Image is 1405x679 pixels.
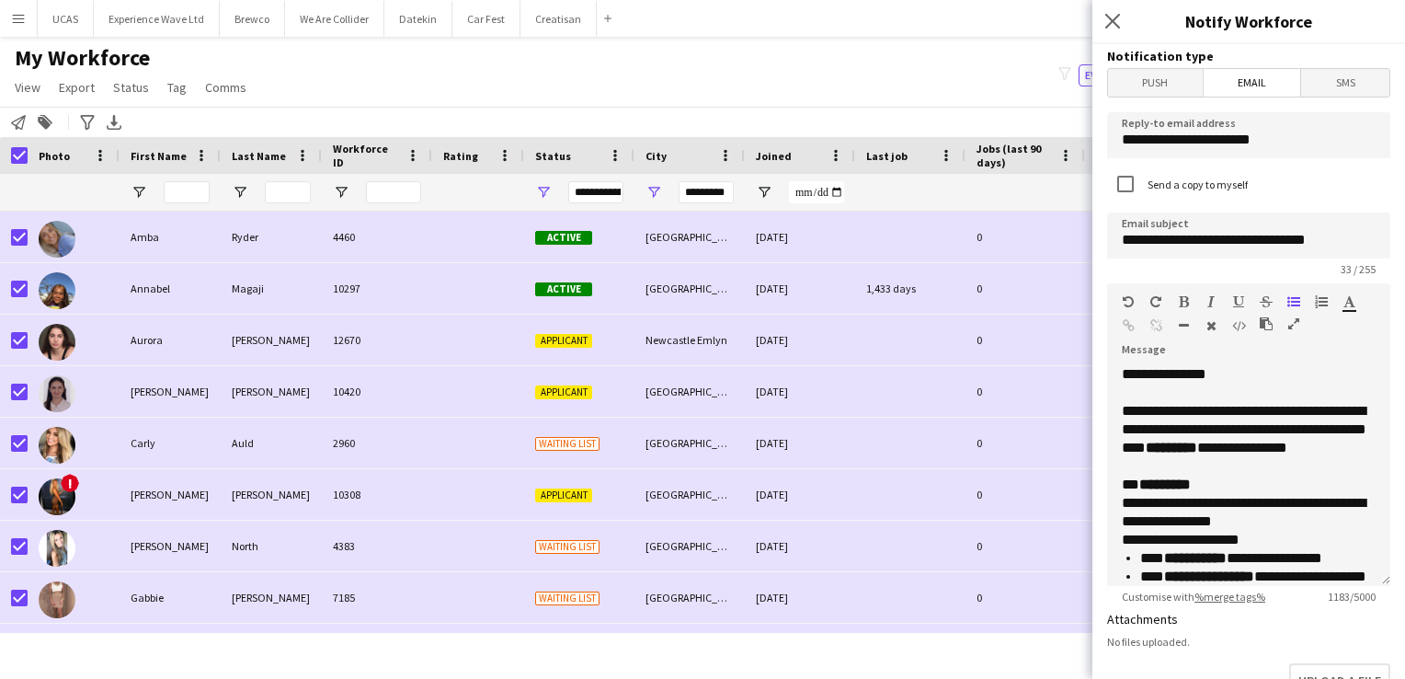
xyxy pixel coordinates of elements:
[1194,590,1265,604] a: %merge tags%
[756,184,772,201] button: Open Filter Menu
[745,212,855,262] div: [DATE]
[221,624,322,674] div: Hill
[120,263,221,314] div: Annabel
[7,111,29,133] app-action-btn: Notify workforce
[1107,590,1280,604] span: Customise with
[679,181,734,203] input: City Filter Input
[1177,318,1190,333] button: Horizontal Line
[322,418,432,468] div: 2960
[1107,48,1390,64] h3: Notification type
[94,1,220,37] button: Experience Wave Ltd
[535,540,600,554] span: Waiting list
[535,437,600,451] span: Waiting list
[965,263,1085,314] div: 0
[34,111,56,133] app-action-btn: Add to tag
[977,142,1052,169] span: Jobs (last 90 days)
[322,315,432,365] div: 12670
[232,184,248,201] button: Open Filter Menu
[855,263,965,314] div: 1,433 days
[535,282,592,296] span: Active
[535,386,592,399] span: Applicant
[745,315,855,365] div: [DATE]
[265,181,311,203] input: Last Name Filter Input
[1079,64,1171,86] button: Everyone4,616
[745,624,855,674] div: [DATE]
[1260,294,1273,309] button: Strikethrough
[1315,294,1328,309] button: Ordered List
[1301,69,1389,97] span: SMS
[285,1,384,37] button: We Are Collider
[39,427,75,464] img: Carly Auld
[1149,294,1162,309] button: Redo
[1107,635,1390,649] div: No files uploaded.
[965,212,1085,262] div: 0
[1326,262,1390,276] span: 33 / 255
[745,469,855,520] div: [DATE]
[38,1,94,37] button: UCAS
[198,75,254,99] a: Comms
[39,272,75,309] img: Annabel Magaji
[221,263,322,314] div: Magaji
[39,324,75,361] img: Aurora Corazza
[39,478,75,515] img: Ellie Wileman
[221,572,322,623] div: [PERSON_NAME]
[322,624,432,674] div: 9956
[39,221,75,258] img: Amba Ryder
[59,79,95,96] span: Export
[634,624,745,674] div: [GEOGRAPHIC_DATA]
[366,181,421,203] input: Workforce ID Filter Input
[103,111,125,133] app-action-btn: Export XLSX
[1107,611,1178,627] label: Attachments
[1204,69,1301,97] span: Email
[1232,318,1245,333] button: HTML Code
[221,366,322,417] div: [PERSON_NAME]
[39,149,70,163] span: Photo
[39,375,75,412] img: Aya Mohamed
[7,75,48,99] a: View
[113,79,149,96] span: Status
[76,111,98,133] app-action-btn: Advanced filters
[205,79,246,96] span: Comms
[1342,294,1355,309] button: Text Color
[221,212,322,262] div: Ryder
[745,521,855,571] div: [DATE]
[120,418,221,468] div: Carly
[333,184,349,201] button: Open Filter Menu
[322,572,432,623] div: 7185
[634,469,745,520] div: [GEOGRAPHIC_DATA]
[15,79,40,96] span: View
[645,149,667,163] span: City
[1177,294,1190,309] button: Bold
[384,1,452,37] button: Datekin
[15,44,150,72] span: My Workforce
[634,418,745,468] div: [GEOGRAPHIC_DATA]
[965,418,1085,468] div: 0
[164,181,210,203] input: First Name Filter Input
[789,181,844,203] input: Joined Filter Input
[745,366,855,417] div: [DATE]
[120,469,221,520] div: [PERSON_NAME]
[167,79,187,96] span: Tag
[745,263,855,314] div: [DATE]
[1313,590,1390,604] span: 1183 / 5000
[120,366,221,417] div: [PERSON_NAME]
[120,212,221,262] div: Amba
[220,1,285,37] button: Brewco
[520,1,597,37] button: Creatisan
[131,184,147,201] button: Open Filter Menu
[221,469,322,520] div: [PERSON_NAME]
[965,315,1085,365] div: 0
[1205,294,1217,309] button: Italic
[634,521,745,571] div: [GEOGRAPHIC_DATA]
[634,315,745,365] div: Newcastle Emlyn
[39,530,75,567] img: Emily North
[333,142,399,169] span: Workforce ID
[1122,294,1135,309] button: Undo
[756,149,792,163] span: Joined
[443,149,478,163] span: Rating
[645,184,662,201] button: Open Filter Menu
[39,581,75,618] img: Gabbie Tate
[965,366,1085,417] div: 0
[120,521,221,571] div: [PERSON_NAME]
[745,572,855,623] div: [DATE]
